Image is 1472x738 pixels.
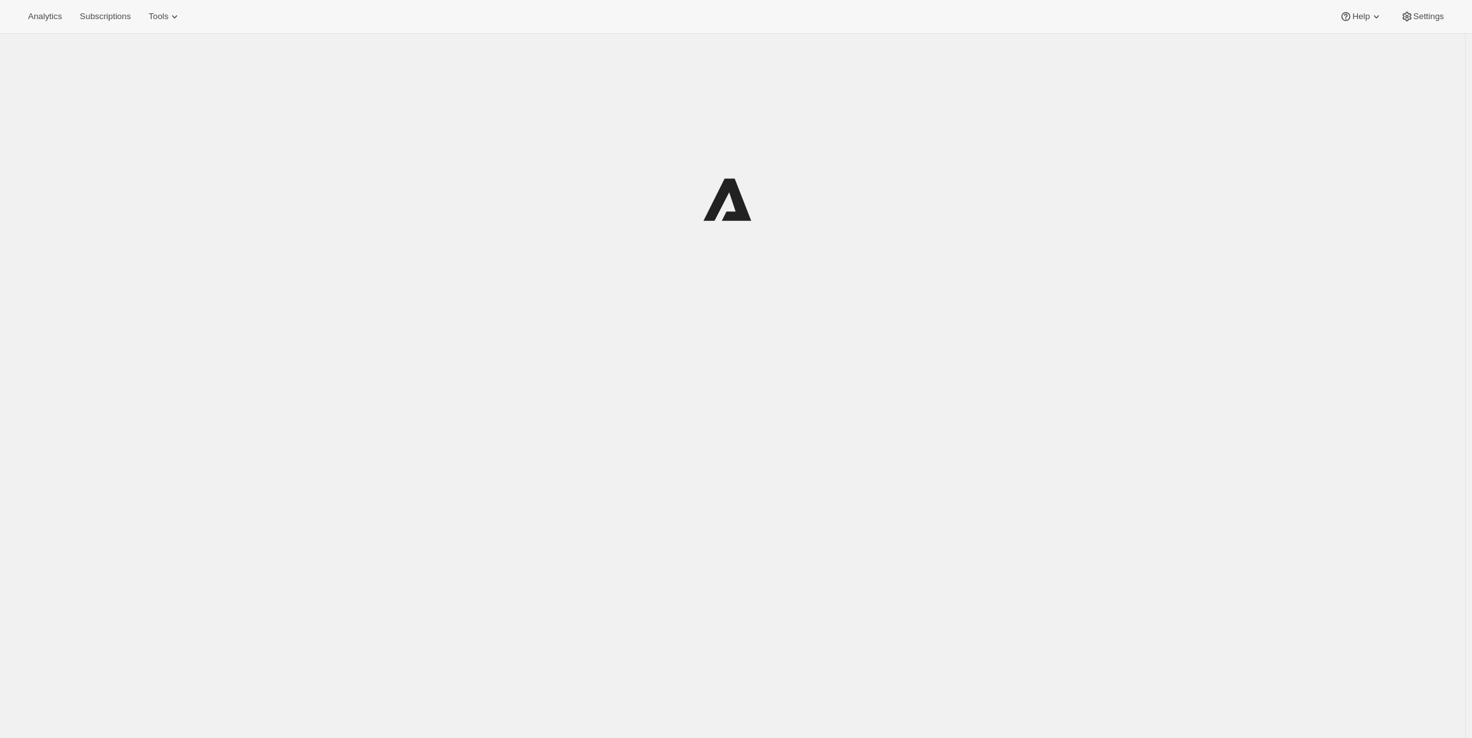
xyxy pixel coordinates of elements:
[141,8,189,25] button: Tools
[28,11,62,22] span: Analytics
[148,11,168,22] span: Tools
[1352,11,1369,22] span: Help
[20,8,69,25] button: Analytics
[72,8,138,25] button: Subscriptions
[1413,11,1444,22] span: Settings
[1393,8,1452,25] button: Settings
[80,11,131,22] span: Subscriptions
[1332,8,1390,25] button: Help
